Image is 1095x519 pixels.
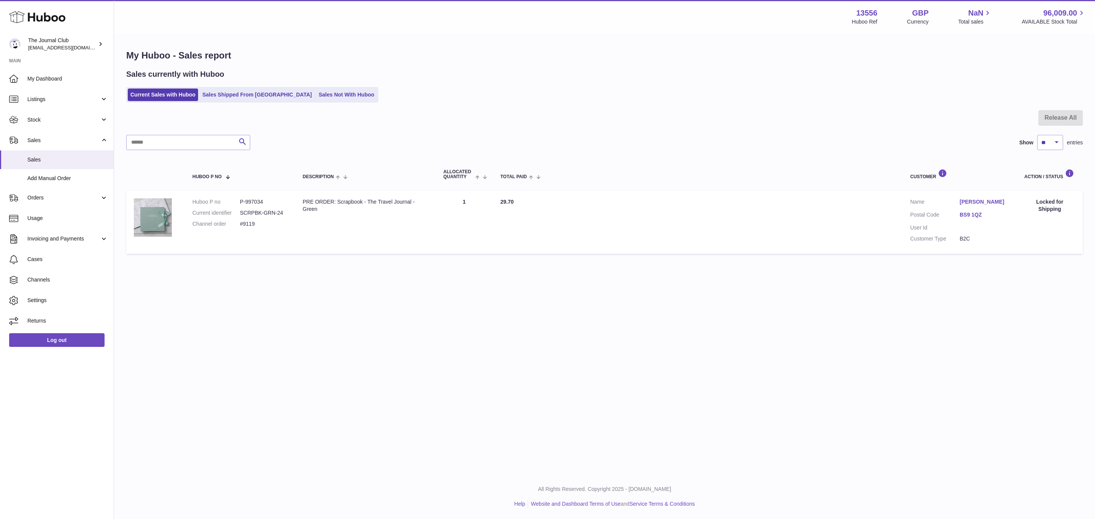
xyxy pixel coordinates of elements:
[443,169,473,179] span: ALLOCATED Quantity
[910,198,960,207] dt: Name
[1067,139,1083,146] span: entries
[27,297,108,304] span: Settings
[958,8,992,25] a: NaN Total sales
[120,486,1089,493] p: All Rights Reserved. Copyright 2025 - [DOMAIN_NAME]
[27,276,108,283] span: Channels
[303,198,428,213] div: PRE ORDER: Scrapbook - The Travel Journal - Green
[910,224,960,231] dt: User Id
[907,18,929,25] div: Currency
[630,501,695,507] a: Service Terms & Conditions
[192,220,240,228] dt: Channel order
[960,198,1009,206] a: [PERSON_NAME]
[1043,8,1077,18] span: 96,009.00
[27,96,100,103] span: Listings
[1022,18,1086,25] span: AVAILABLE Stock Total
[9,333,105,347] a: Log out
[28,37,97,51] div: The Journal Club
[303,174,334,179] span: Description
[912,8,928,18] strong: GBP
[134,198,172,236] img: 135561733128009.png
[960,211,1009,218] a: BS9 1QZ
[1019,139,1033,146] label: Show
[126,49,1083,62] h1: My Huboo - Sales report
[958,18,992,25] span: Total sales
[514,501,525,507] a: Help
[910,235,960,242] dt: Customer Type
[128,89,198,101] a: Current Sales with Huboo
[1024,198,1075,213] div: Locked for Shipping
[531,501,620,507] a: Website and Dashboard Terms of Use
[192,174,222,179] span: Huboo P no
[27,156,108,163] span: Sales
[500,199,514,205] span: 29.70
[240,220,287,228] dd: #9119
[27,116,100,123] span: Stock
[126,69,224,79] h2: Sales currently with Huboo
[27,194,100,201] span: Orders
[240,198,287,206] dd: P-997034
[27,175,108,182] span: Add Manual Order
[1022,8,1086,25] a: 96,009.00 AVAILABLE Stock Total
[910,211,960,220] dt: Postal Code
[27,317,108,324] span: Returns
[528,500,695,508] li: and
[27,137,100,144] span: Sales
[27,235,100,242] span: Invoicing and Payments
[28,44,112,51] span: [EMAIL_ADDRESS][DOMAIN_NAME]
[436,191,493,254] td: 1
[192,198,240,206] dt: Huboo P no
[240,209,287,217] dd: SCRPBK-GRN-24
[500,174,527,179] span: Total paid
[960,235,1009,242] dd: B2C
[852,18,878,25] div: Huboo Ref
[316,89,377,101] a: Sales Not With Huboo
[192,209,240,217] dt: Current identifier
[1024,169,1075,179] div: Action / Status
[27,215,108,222] span: Usage
[27,75,108,82] span: My Dashboard
[9,38,21,50] img: internalAdmin-13556@internal.huboo.com
[200,89,314,101] a: Sales Shipped From [GEOGRAPHIC_DATA]
[856,8,878,18] strong: 13556
[910,169,1009,179] div: Customer
[968,8,983,18] span: NaN
[27,256,108,263] span: Cases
